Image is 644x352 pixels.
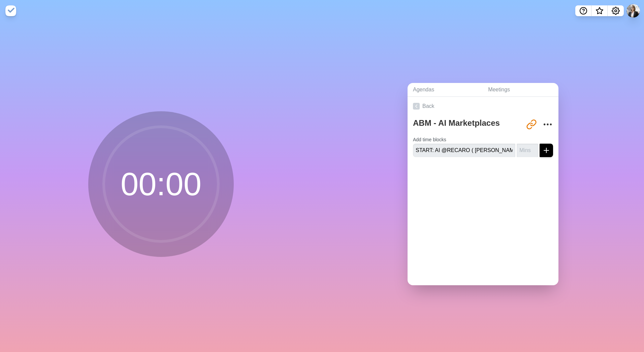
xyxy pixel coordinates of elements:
button: Help [575,5,591,16]
label: Add time blocks [413,137,446,142]
img: timeblocks logo [5,5,16,16]
input: Mins [517,144,538,157]
input: Name [413,144,515,157]
button: What’s new [591,5,608,16]
button: Settings [608,5,624,16]
a: Agendas [408,83,483,97]
a: Back [408,97,558,116]
button: Share link [525,118,538,131]
a: Meetings [483,83,558,97]
button: More [541,118,554,131]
